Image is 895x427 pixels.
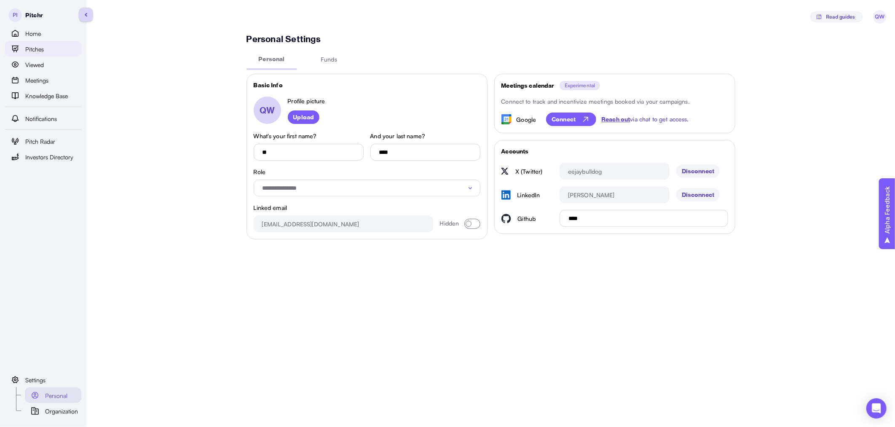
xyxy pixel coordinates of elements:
[501,190,511,200] img: LinkedIn logo
[25,91,68,101] span: Knowledge Base
[45,391,67,400] span: Personal
[25,153,73,162] span: Investors Directory
[45,407,78,416] span: Organization
[260,105,275,115] p: QW
[560,163,670,180] p: eejaybulldog
[601,115,630,123] span: Reach out
[25,29,41,38] span: Home
[254,203,480,212] p: Linked email
[826,12,855,22] span: Read guides
[254,132,316,144] p: What's your first name?
[254,81,480,90] p: Basic Info
[25,137,55,146] span: Pitch Radar
[25,60,44,70] span: Viewed
[866,398,887,419] div: Open Intercom Messenger
[370,132,425,144] p: And your last name?
[25,376,46,385] span: Settings
[321,55,337,64] p: Funds
[85,13,87,17] img: sidebar-button
[25,114,57,124] span: Notifications
[25,45,44,54] span: Pitches
[560,186,670,203] p: [PERSON_NAME]
[682,167,714,176] p: Disconnect
[517,115,536,124] p: Google
[25,11,43,20] p: Pitchr
[501,97,728,106] p: Connect to track and incentivize meetings booked via your campaigns.
[254,215,433,232] p: [EMAIL_ADDRESS][DOMAIN_NAME]
[247,34,321,45] p: Personal Settings
[501,147,728,156] p: Accounts
[515,167,543,176] p: X (Twitter)
[288,97,325,105] p: Profile picture
[8,8,22,22] span: PI
[676,188,720,201] button: Disconnect
[873,10,887,24] span: QW
[517,191,540,199] p: LinkedIn
[258,55,284,64] p: Personal
[565,82,595,89] p: Experimental
[254,167,480,180] p: Role
[682,191,714,199] p: Disconnect
[79,8,93,21] button: sidebar-button
[501,214,511,223] img: LinkedIn logo
[552,115,576,124] p: Connect
[501,168,509,175] img: Twitter logo
[581,114,591,124] img: svg%3e
[518,214,536,223] p: Github
[501,114,512,124] img: svg%3e
[546,113,596,126] button: Connect
[25,76,48,85] span: Meetings
[501,81,555,90] p: Meetings calendar
[816,13,823,20] img: svg%3e
[293,113,314,122] p: Upload
[676,164,720,178] button: Disconnect
[810,11,863,22] button: Read guides
[288,110,320,124] button: Upload
[440,219,459,228] p: Hidden
[601,115,689,124] p: via chat to get access.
